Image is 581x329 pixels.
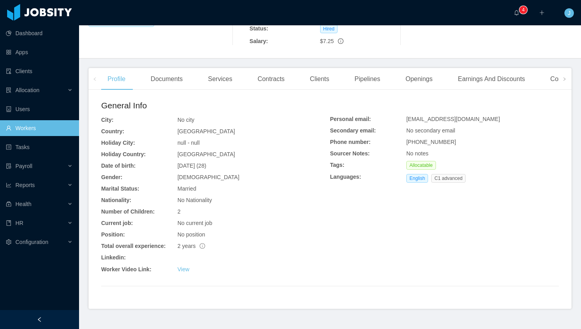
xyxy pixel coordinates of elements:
i: icon: bell [514,10,519,15]
b: Nationality: [101,197,131,203]
b: Linkedin: [101,254,126,261]
a: icon: robotUsers [6,101,73,117]
b: Languages: [330,174,361,180]
b: Country: [101,128,124,134]
a: icon: profileTasks [6,139,73,155]
b: Tags: [330,162,344,168]
a: icon: userWorkers [6,120,73,136]
h2: General Info [101,99,330,112]
span: info-circle [200,243,205,249]
span: No current job [177,220,212,226]
b: Salary: [249,38,268,44]
b: Position: [101,231,125,238]
b: Status: [249,25,268,32]
b: City: [101,117,113,123]
span: English [406,174,428,183]
p: 4 [522,6,525,14]
i: icon: file-protect [6,163,11,169]
span: 2 [177,208,181,215]
div: Profile [101,68,132,90]
span: $7.25 [320,38,334,44]
span: C1 advanced [431,174,466,183]
i: icon: setting [6,239,11,245]
a: icon: appstoreApps [6,44,73,60]
span: Married [177,185,196,192]
span: Health [15,201,31,207]
span: No position [177,231,205,238]
div: Earnings And Discounts [451,68,531,90]
b: Worker Video Link: [101,266,151,272]
i: icon: plus [539,10,545,15]
b: Current job: [101,220,133,226]
span: [PHONE_NUMBER] [406,139,456,145]
span: [DEMOGRAPHIC_DATA] [177,174,240,180]
div: Pipelines [348,68,387,90]
span: Allocation [15,87,40,93]
i: icon: left [93,77,97,81]
div: Openings [399,68,439,90]
a: icon: auditClients [6,63,73,79]
span: [GEOGRAPHIC_DATA] [177,128,235,134]
div: Services [202,68,238,90]
span: No Nationality [177,197,212,203]
span: Allocatable [406,161,436,170]
i: icon: line-chart [6,182,11,188]
i: icon: medicine-box [6,201,11,207]
a: View [177,266,189,272]
span: No notes [406,150,428,157]
span: Reports [15,182,35,188]
span: Configuration [15,239,48,245]
b: Secondary email: [330,127,376,134]
span: null - null [177,140,200,146]
a: icon: pie-chartDashboard [6,25,73,41]
span: [EMAIL_ADDRESS][DOMAIN_NAME] [406,116,500,122]
b: Gender: [101,174,123,180]
b: Date of birth: [101,163,136,169]
i: icon: book [6,220,11,226]
span: J [568,8,571,18]
sup: 4 [519,6,527,14]
b: Marital Status: [101,185,139,192]
i: icon: right [562,77,566,81]
b: Phone number: [330,139,371,145]
b: Holiday Country: [101,151,146,157]
div: Contracts [251,68,291,90]
span: No city [177,117,194,123]
span: 2 years [177,243,205,249]
span: Hired [320,25,338,33]
b: Holiday City: [101,140,135,146]
div: Clients [304,68,336,90]
span: [DATE] (28) [177,163,206,169]
div: Documents [144,68,189,90]
span: No secondary email [406,127,455,134]
b: Total overall experience: [101,243,166,249]
span: [GEOGRAPHIC_DATA] [177,151,235,157]
span: info-circle [338,38,343,44]
b: Personal email: [330,116,371,122]
span: HR [15,220,23,226]
b: Sourcer Notes: [330,150,370,157]
b: Number of Children: [101,208,155,215]
i: icon: solution [6,87,11,93]
span: Payroll [15,163,32,169]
